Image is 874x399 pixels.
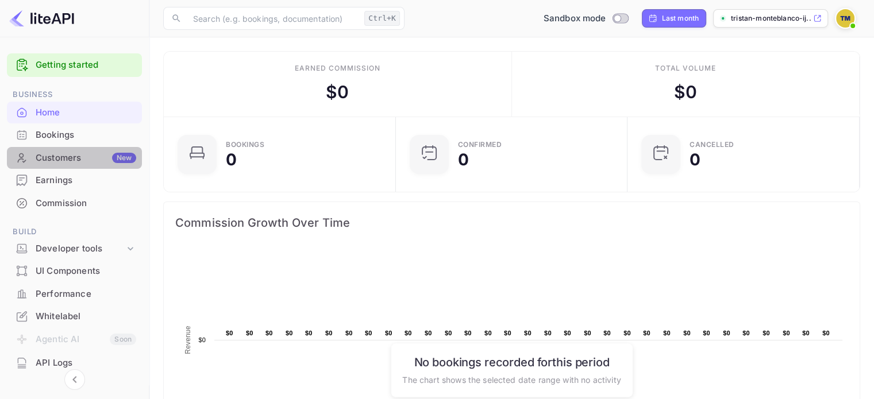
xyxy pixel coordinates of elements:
[7,239,142,259] div: Developer tools
[36,129,136,142] div: Bookings
[7,88,142,101] span: Business
[484,330,492,336] text: $0
[643,330,650,336] text: $0
[265,330,273,336] text: $0
[7,260,142,281] a: UI Components
[836,9,854,28] img: Tristan monteblanco
[642,9,707,28] div: Click to change the date range period
[9,9,74,28] img: LiteAPI logo
[445,330,452,336] text: $0
[458,152,469,168] div: 0
[539,12,633,25] div: Switch to Production mode
[36,310,136,323] div: Whitelabel
[36,59,136,72] a: Getting started
[186,7,360,30] input: Search (e.g. bookings, documentation)
[175,214,848,232] span: Commission Growth Over Time
[36,197,136,210] div: Commission
[7,305,142,327] a: Whitelabel
[7,260,142,282] div: UI Components
[364,11,400,26] div: Ctrl+K
[763,330,770,336] text: $0
[674,79,697,105] div: $ 0
[7,102,142,124] div: Home
[731,13,811,24] p: tristan-monteblanco-ij...
[184,326,192,354] text: Revenue
[36,288,136,301] div: Performance
[385,330,392,336] text: $0
[7,147,142,168] a: CustomersNew
[663,330,671,336] text: $0
[198,336,206,343] text: $0
[36,174,136,187] div: Earnings
[326,79,349,105] div: $ 0
[425,330,432,336] text: $0
[822,330,830,336] text: $0
[36,106,136,119] div: Home
[7,352,142,374] div: API Logs
[690,152,700,168] div: 0
[7,283,142,305] div: Performance
[325,330,333,336] text: $0
[544,330,552,336] text: $0
[36,152,136,165] div: Customers
[783,330,790,336] text: $0
[7,147,142,169] div: CustomersNew
[365,330,372,336] text: $0
[7,305,142,328] div: Whitelabel
[564,330,571,336] text: $0
[405,330,412,336] text: $0
[36,265,136,278] div: UI Components
[226,330,233,336] text: $0
[112,153,136,163] div: New
[654,63,716,73] div: Total volume
[584,330,591,336] text: $0
[402,355,621,369] h6: No bookings recorded for this period
[226,152,237,168] div: 0
[305,330,313,336] text: $0
[7,53,142,77] div: Getting started
[690,141,734,148] div: CANCELLED
[402,373,621,385] p: The chart shows the selected date range with no activity
[36,242,125,255] div: Developer tools
[802,330,810,336] text: $0
[7,124,142,145] a: Bookings
[458,141,502,148] div: Confirmed
[7,352,142,373] a: API Logs
[524,330,532,336] text: $0
[7,283,142,304] a: Performance
[7,192,142,214] a: Commission
[246,330,253,336] text: $0
[7,192,142,215] div: Commission
[286,330,293,336] text: $0
[295,63,380,73] div: Earned commission
[36,357,136,370] div: API Logs
[504,330,511,336] text: $0
[742,330,750,336] text: $0
[64,369,85,390] button: Collapse navigation
[7,102,142,123] a: Home
[544,12,606,25] span: Sandbox mode
[7,169,142,192] div: Earnings
[7,226,142,238] span: Build
[683,330,691,336] text: $0
[7,124,142,146] div: Bookings
[723,330,730,336] text: $0
[703,330,710,336] text: $0
[345,330,353,336] text: $0
[226,141,264,148] div: Bookings
[464,330,472,336] text: $0
[7,169,142,191] a: Earnings
[623,330,631,336] text: $0
[662,13,699,24] div: Last month
[603,330,611,336] text: $0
